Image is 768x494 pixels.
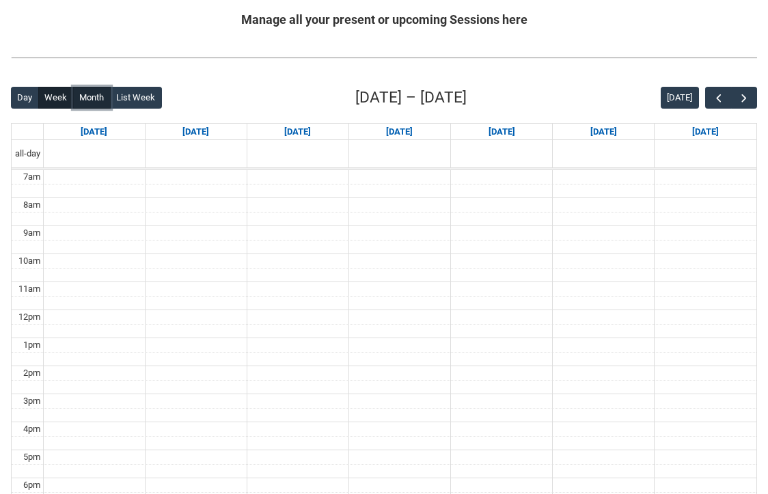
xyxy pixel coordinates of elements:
[78,124,110,140] a: Go to September 14, 2025
[20,338,43,352] div: 1pm
[20,394,43,408] div: 3pm
[16,310,43,324] div: 12pm
[20,170,43,184] div: 7am
[20,366,43,380] div: 2pm
[73,87,111,109] button: Month
[110,87,162,109] button: List Week
[20,198,43,212] div: 8am
[180,124,212,140] a: Go to September 15, 2025
[661,87,699,109] button: [DATE]
[689,124,722,140] a: Go to September 20, 2025
[588,124,620,140] a: Go to September 19, 2025
[20,422,43,436] div: 4pm
[705,87,731,109] button: Previous Week
[20,478,43,492] div: 6pm
[16,282,43,296] div: 11am
[486,124,518,140] a: Go to September 18, 2025
[11,51,757,64] img: REDU_GREY_LINE
[11,87,39,109] button: Day
[383,124,415,140] a: Go to September 17, 2025
[355,86,467,109] h2: [DATE] – [DATE]
[20,450,43,464] div: 5pm
[731,87,757,109] button: Next Week
[12,147,43,161] span: all-day
[11,10,757,29] h2: Manage all your present or upcoming Sessions here
[282,124,314,140] a: Go to September 16, 2025
[38,87,74,109] button: Week
[16,254,43,268] div: 10am
[20,226,43,240] div: 9am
